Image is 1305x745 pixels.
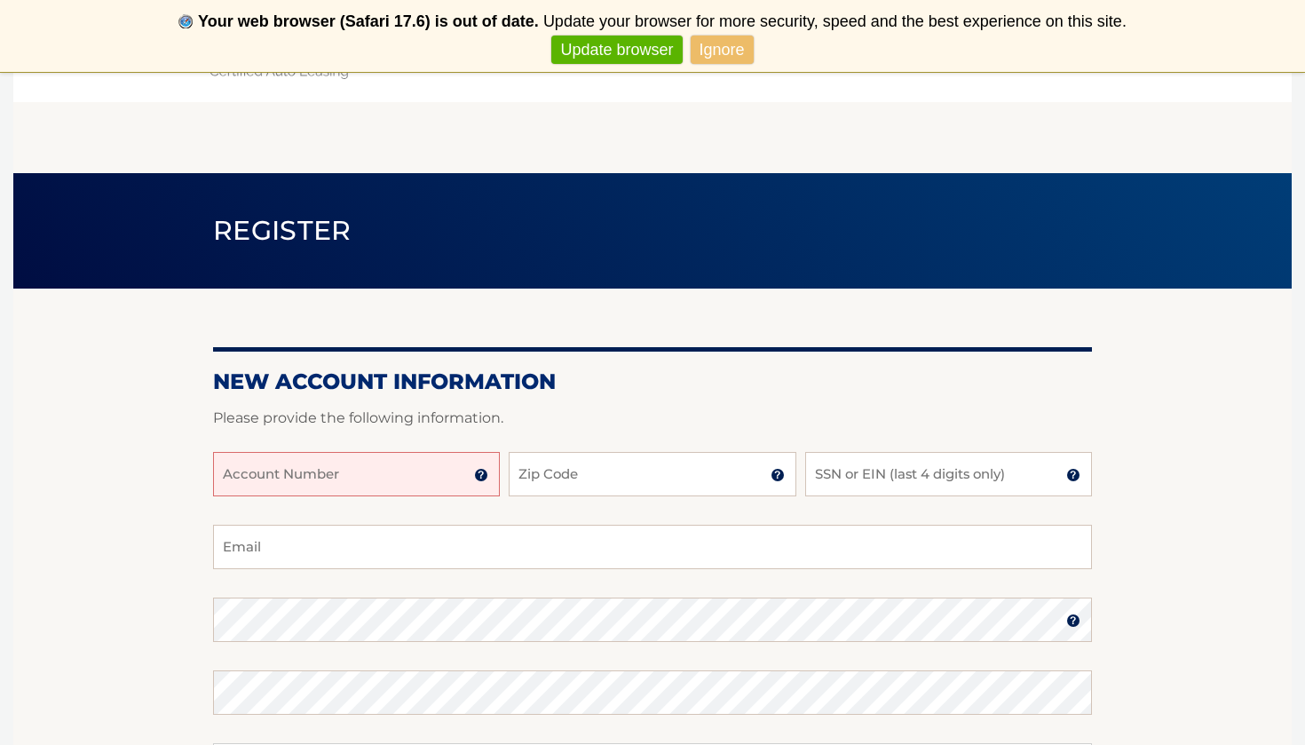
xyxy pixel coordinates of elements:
[213,452,500,496] input: Account Number
[1066,614,1080,628] img: tooltip.svg
[213,369,1092,395] h2: New Account Information
[509,452,795,496] input: Zip Code
[213,525,1092,569] input: Email
[213,214,352,247] span: Register
[543,12,1127,30] span: Update your browser for more security, speed and the best experience on this site.
[198,12,539,30] b: Your web browser (Safari 17.6) is out of date.
[691,36,754,65] a: Ignore
[474,468,488,482] img: tooltip.svg
[771,468,785,482] img: tooltip.svg
[1066,468,1080,482] img: tooltip.svg
[805,452,1092,496] input: SSN or EIN (last 4 digits only)
[213,406,1092,431] p: Please provide the following information.
[551,36,682,65] a: Update browser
